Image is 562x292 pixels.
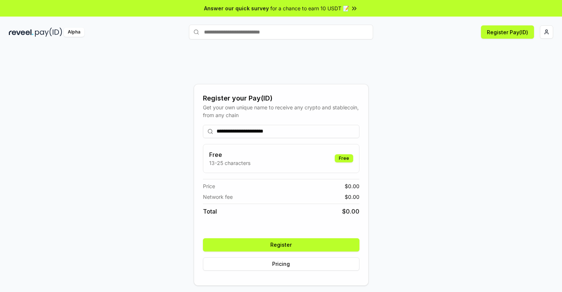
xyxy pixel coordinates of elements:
[204,4,269,12] span: Answer our quick survey
[335,154,353,162] div: Free
[209,159,250,167] p: 13-25 characters
[203,93,359,103] div: Register your Pay(ID)
[342,207,359,216] span: $ 0.00
[203,207,217,216] span: Total
[209,150,250,159] h3: Free
[203,257,359,271] button: Pricing
[345,182,359,190] span: $ 0.00
[9,28,34,37] img: reveel_dark
[64,28,84,37] div: Alpha
[270,4,349,12] span: for a chance to earn 10 USDT 📝
[35,28,62,37] img: pay_id
[203,103,359,119] div: Get your own unique name to receive any crypto and stablecoin, from any chain
[481,25,534,39] button: Register Pay(ID)
[203,238,359,251] button: Register
[203,193,233,201] span: Network fee
[345,193,359,201] span: $ 0.00
[203,182,215,190] span: Price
